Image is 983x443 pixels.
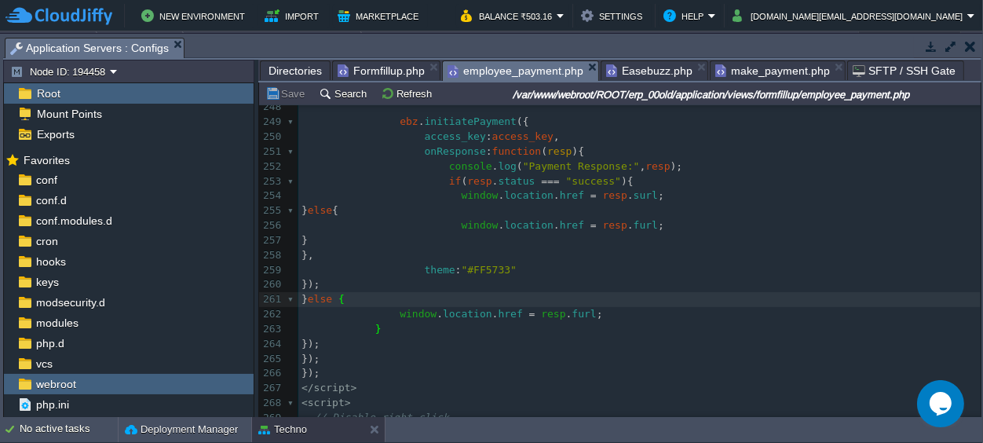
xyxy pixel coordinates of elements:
[541,145,547,157] span: (
[375,323,382,335] span: }
[5,31,83,53] button: Env Groups
[529,308,535,320] span: =
[34,86,63,101] a: Root
[671,160,683,172] span: );
[547,145,572,157] span: resp
[590,189,597,201] span: =
[504,219,554,231] span: location
[492,145,542,157] span: function
[504,189,554,201] span: location
[627,219,634,231] span: .
[590,219,597,231] span: =
[33,254,68,269] a: hooks
[498,175,535,187] span: status
[259,263,284,278] div: 259
[269,61,322,80] span: Directories
[554,219,560,231] span: .
[462,219,499,231] span: window
[437,308,443,320] span: .
[301,249,314,261] span: },
[33,377,79,391] a: webroot
[554,130,560,142] span: ,
[572,308,596,320] span: furl
[20,417,118,442] div: No active tasks
[332,204,338,216] span: {
[259,248,284,263] div: 258
[33,214,115,228] a: conf.modules.d
[710,60,846,80] li: /var/www/webroot/ROOT/erp_00old/application/views/formfillup/make_payment.php
[308,397,345,408] span: script
[606,61,692,80] span: Easebuzz.php
[517,160,523,172] span: (
[259,396,284,411] div: 268
[259,307,284,322] div: 262
[33,193,69,207] span: conf.d
[5,6,112,26] img: CloudJiffy
[141,6,250,25] button: New Environment
[425,130,486,142] span: access_key
[33,275,61,289] span: keys
[301,353,320,364] span: });
[345,397,351,408] span: >
[634,219,658,231] span: furl
[581,6,647,25] button: Settings
[301,382,314,394] span: </
[301,338,320,350] span: });
[308,293,332,305] span: else
[400,115,418,127] span: ebz
[418,115,425,127] span: .
[566,175,621,187] span: "success"
[33,336,67,350] a: php.d
[33,357,55,371] a: vcs
[259,100,284,115] div: 248
[301,397,308,408] span: <
[265,6,323,25] button: Import
[486,145,492,157] span: :
[259,115,284,130] div: 249
[259,130,284,145] div: 250
[400,308,437,320] span: window
[381,86,437,101] button: Refresh
[259,352,284,367] div: 265
[314,412,449,423] span: // Disable right-click
[301,234,308,246] span: }
[715,61,830,80] span: make_payment.php
[125,422,238,438] button: Deployment Manager
[560,189,584,201] span: href
[301,367,320,379] span: });
[259,159,284,174] div: 252
[200,31,348,53] button: IN West1 ([DOMAIN_NAME])
[314,382,351,394] span: script
[455,264,462,276] span: :
[601,60,708,80] li: /var/www/webroot/ROOT/erp_00old/application/controllers/Easebuzz.php
[10,64,110,79] button: Node ID: 194458
[486,130,492,142] span: :
[33,234,60,248] a: cron
[442,60,599,80] li: /var/www/webroot/ROOT/erp_00old/application/views/formfillup/employee_payment.php
[663,6,708,25] button: Help
[492,160,499,172] span: .
[34,127,77,141] span: Exports
[498,189,504,201] span: .
[33,397,71,412] a: php.ini
[332,60,440,80] li: /var/www/webroot/ROOT/erp_00old/application/controllers/Formfillup.php
[20,154,72,167] a: Favorites
[443,308,492,320] span: location
[259,337,284,352] div: 264
[259,218,284,233] div: 256
[319,86,371,101] button: Search
[554,189,560,201] span: .
[449,160,492,172] span: console
[621,175,634,187] span: ){
[658,219,664,231] span: ;
[461,6,557,25] button: Balance ₹503.16
[259,381,284,396] div: 267
[33,295,108,309] a: modsecurity.d
[265,86,309,101] button: Save
[462,189,499,201] span: window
